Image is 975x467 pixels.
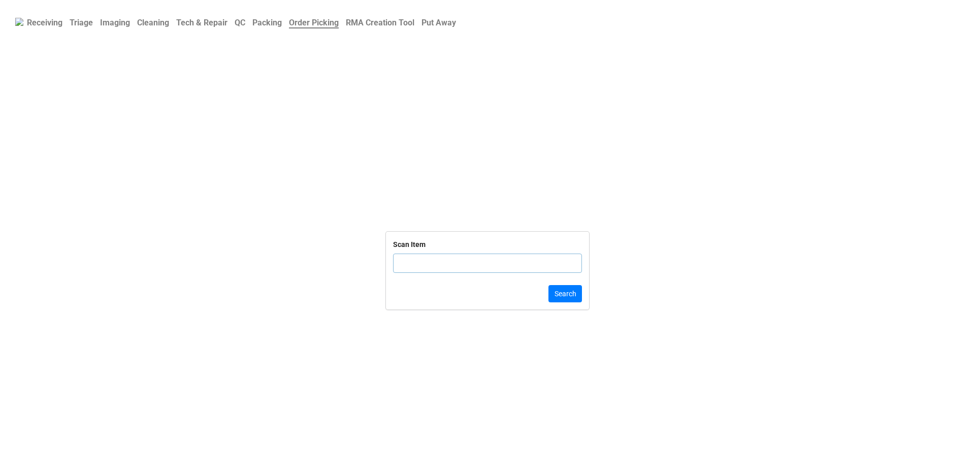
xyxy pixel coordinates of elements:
button: Search [548,285,582,302]
a: Cleaning [134,13,173,33]
img: RexiLogo.png [15,18,23,26]
b: Receiving [27,18,62,27]
b: Put Away [421,18,456,27]
b: Triage [70,18,93,27]
b: Imaging [100,18,130,27]
b: Cleaning [137,18,169,27]
a: Triage [66,13,96,33]
b: QC [235,18,245,27]
a: Order Picking [285,13,342,33]
a: QC [231,13,249,33]
a: Receiving [23,13,66,33]
b: RMA Creation Tool [346,18,414,27]
a: RMA Creation Tool [342,13,418,33]
a: Tech & Repair [173,13,231,33]
a: Packing [249,13,285,33]
b: Packing [252,18,282,27]
b: Order Picking [289,18,339,28]
a: Imaging [96,13,134,33]
b: Tech & Repair [176,18,227,27]
a: Put Away [418,13,460,33]
div: Scan Item [393,239,426,250]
